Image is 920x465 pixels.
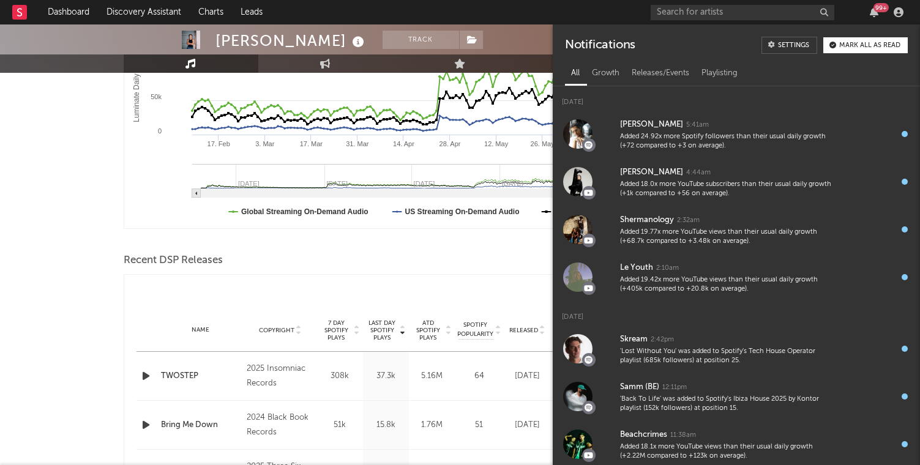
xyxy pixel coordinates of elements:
[656,264,679,273] div: 2:10am
[586,63,626,84] div: Growth
[366,370,406,382] div: 37.3k
[124,253,223,268] span: Recent DSP Releases
[823,37,908,53] button: Mark all as read
[215,31,367,51] div: [PERSON_NAME]
[553,301,920,325] div: [DATE]
[620,228,836,247] div: Added 19.77x more YouTube views than their usual daily growth (+68.7k compared to +3.48k on avera...
[870,7,878,17] button: 99+
[620,332,648,347] div: Skream
[458,370,501,382] div: 64
[247,362,313,391] div: 2025 Insomniac Records
[620,380,659,395] div: Samm (BE)
[509,327,538,334] span: Released
[207,140,230,147] text: 17. Feb
[553,253,920,301] a: Le Youth2:10amAdded 19.42x more YouTube views than their usual daily growth (+405k compared to +2...
[620,132,836,151] div: Added 24.92x more Spotify followers than their usual daily growth (+72 compared to +3 on average).
[620,428,667,442] div: Beachcrimes
[439,140,460,147] text: 28. Apr
[839,42,900,49] div: Mark all as read
[553,206,920,253] a: Shermanology2:32amAdded 19.77x more YouTube views than their usual daily growth (+68.7k compared ...
[662,383,687,392] div: 12:11pm
[761,37,817,54] a: Settings
[320,419,360,431] div: 51k
[873,3,889,12] div: 99 +
[553,110,920,158] a: [PERSON_NAME]5:41amAdded 24.92x more Spotify followers than their usual daily growth (+72 compare...
[247,411,313,440] div: 2024 Black Book Records
[346,140,369,147] text: 31. Mar
[565,37,635,54] div: Notifications
[507,419,548,431] div: [DATE]
[620,275,836,294] div: Added 19.42x more YouTube views than their usual daily growth (+405k compared to +20.8k on average).
[553,158,920,206] a: [PERSON_NAME]4:44amAdded 18.0x more YouTube subscribers than their usual daily growth (+1k compar...
[686,121,709,130] div: 5:41am
[484,140,509,147] text: 12. May
[620,213,674,228] div: Shermanology
[651,5,834,20] input: Search for artists
[695,63,744,84] div: Playlisting
[686,168,711,177] div: 4:44am
[412,370,452,382] div: 5.16M
[241,207,368,216] text: Global Streaming On-Demand Audio
[412,319,444,341] span: ATD Spotify Plays
[383,31,459,49] button: Track
[366,319,398,341] span: Last Day Spotify Plays
[778,42,809,49] div: Settings
[161,419,241,431] a: Bring Me Down
[626,63,695,84] div: Releases/Events
[393,140,414,147] text: 14. Apr
[620,180,836,199] div: Added 18.0x more YouTube subscribers than their usual daily growth (+1k compared to +56 on average).
[620,165,683,180] div: [PERSON_NAME]
[677,216,700,225] div: 2:32am
[259,327,294,334] span: Copyright
[457,321,493,339] span: Spotify Popularity
[553,373,920,420] a: Samm (BE)12:11pm'Back To Life' was added to Spotify's Ibiza House 2025 by Kontor playlist (152k f...
[157,127,161,135] text: 0
[507,370,548,382] div: [DATE]
[530,140,555,147] text: 26. May
[651,335,674,344] div: 2:42pm
[620,395,836,414] div: 'Back To Life' was added to Spotify's Ibiza House 2025 by Kontor playlist (152k followers) at pos...
[412,419,452,431] div: 1.76M
[366,419,406,431] div: 15.8k
[458,419,501,431] div: 51
[320,370,360,382] div: 308k
[405,207,519,216] text: US Streaming On-Demand Audio
[620,261,653,275] div: Le Youth
[161,370,241,382] a: TWOSTEP
[553,86,920,110] div: [DATE]
[299,140,323,147] text: 17. Mar
[620,442,836,461] div: Added 18.1x more YouTube views than their usual daily growth (+2.22M compared to +123k on average).
[132,44,140,122] text: Luminate Daily Streams
[553,325,920,373] a: Skream2:42pm'Lost Without You' was added to Spotify's Tech House Operator playlist (685k follower...
[161,325,241,335] div: Name
[320,319,353,341] span: 7 Day Spotify Plays
[565,63,586,84] div: All
[255,140,275,147] text: 3. Mar
[620,347,836,366] div: 'Lost Without You' was added to Spotify's Tech House Operator playlist (685k followers) at positi...
[670,431,696,440] div: 11:38am
[620,117,683,132] div: [PERSON_NAME]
